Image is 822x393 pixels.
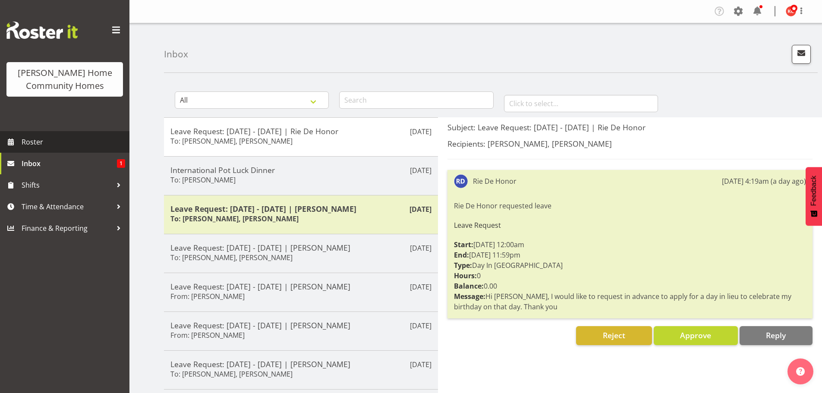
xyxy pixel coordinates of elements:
h5: Leave Request: [DATE] - [DATE] | [PERSON_NAME] [170,321,431,330]
p: [DATE] [410,282,431,292]
h5: Leave Request: [DATE] - [DATE] | [PERSON_NAME] [170,204,431,214]
span: Roster [22,135,125,148]
strong: Type: [454,261,472,270]
h6: To: [PERSON_NAME] [170,176,236,184]
span: Reject [603,330,625,340]
img: Rosterit website logo [6,22,78,39]
h6: Leave Request [454,221,806,229]
button: Reject [576,326,652,345]
div: [DATE] 4:19am (a day ago) [722,176,806,186]
h5: International Pot Luck Dinner [170,165,431,175]
h5: Leave Request: [DATE] - [DATE] | [PERSON_NAME] [170,282,431,291]
h6: To: [PERSON_NAME], [PERSON_NAME] [170,214,299,223]
button: Approve [654,326,738,345]
h6: To: [PERSON_NAME], [PERSON_NAME] [170,137,293,145]
h5: Leave Request: [DATE] - [DATE] | [PERSON_NAME] [170,243,431,252]
strong: End: [454,250,469,260]
strong: Start: [454,240,473,249]
p: [DATE] [410,243,431,253]
strong: Balance: [454,281,484,291]
span: Inbox [22,157,117,170]
h4: Inbox [164,49,188,59]
div: Rie De Honor requested leave [DATE] 12:00am [DATE] 11:59pm Day In [GEOGRAPHIC_DATA] 0 0.00 Hi [PE... [454,198,806,314]
h6: From: [PERSON_NAME] [170,292,245,301]
span: Shifts [22,179,112,192]
span: Reply [766,330,786,340]
span: Finance & Reporting [22,222,112,235]
h6: From: [PERSON_NAME] [170,331,245,340]
h5: Leave Request: [DATE] - [DATE] | Rie De Honor [170,126,431,136]
button: Feedback - Show survey [806,167,822,226]
div: Rie De Honor [473,176,517,186]
button: Reply [740,326,813,345]
h5: Leave Request: [DATE] - [DATE] | [PERSON_NAME] [170,359,431,369]
span: Approve [680,330,711,340]
span: Feedback [810,176,818,206]
p: [DATE] [410,165,431,176]
h6: To: [PERSON_NAME], [PERSON_NAME] [170,253,293,262]
h5: Recipients: [PERSON_NAME], [PERSON_NAME] [447,139,813,148]
img: help-xxl-2.png [796,367,805,376]
img: rie-de-honor10375.jpg [454,174,468,188]
p: [DATE] [410,321,431,331]
span: Time & Attendance [22,200,112,213]
span: 1 [117,159,125,168]
h5: Subject: Leave Request: [DATE] - [DATE] | Rie De Honor [447,123,813,132]
strong: Message: [454,292,485,301]
img: kirsty-crossley8517.jpg [786,6,796,16]
div: [PERSON_NAME] Home Community Homes [15,66,114,92]
h6: To: [PERSON_NAME], [PERSON_NAME] [170,370,293,378]
input: Search [339,91,493,109]
p: [DATE] [410,359,431,370]
strong: Hours: [454,271,477,280]
p: [DATE] [409,204,431,214]
input: Click to select... [504,95,658,112]
p: [DATE] [410,126,431,137]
